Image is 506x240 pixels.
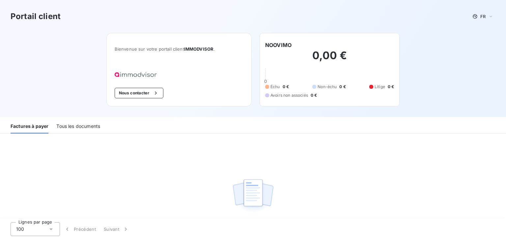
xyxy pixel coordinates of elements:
[283,84,289,90] span: 0 €
[388,84,394,90] span: 0 €
[16,226,24,232] span: 100
[311,92,317,98] span: 0 €
[56,120,100,133] div: Tous les documents
[265,49,394,69] h2: 0,00 €
[100,222,133,236] button: Suivant
[60,222,100,236] button: Précédent
[11,11,61,22] h3: Portail client
[339,84,346,90] span: 0 €
[115,88,163,98] button: Nous contacter
[480,14,486,19] span: FR
[184,46,214,52] span: IMMODVISOR
[270,84,280,90] span: Échu
[115,72,157,77] img: Company logo
[318,84,337,90] span: Non-échu
[232,176,274,216] img: empty state
[270,92,308,98] span: Avoirs non associés
[115,46,243,52] span: Bienvenue sur votre portail client .
[264,79,267,84] span: 0
[265,41,292,49] h6: NOOVIMO
[11,120,48,133] div: Factures à payer
[375,84,385,90] span: Litige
